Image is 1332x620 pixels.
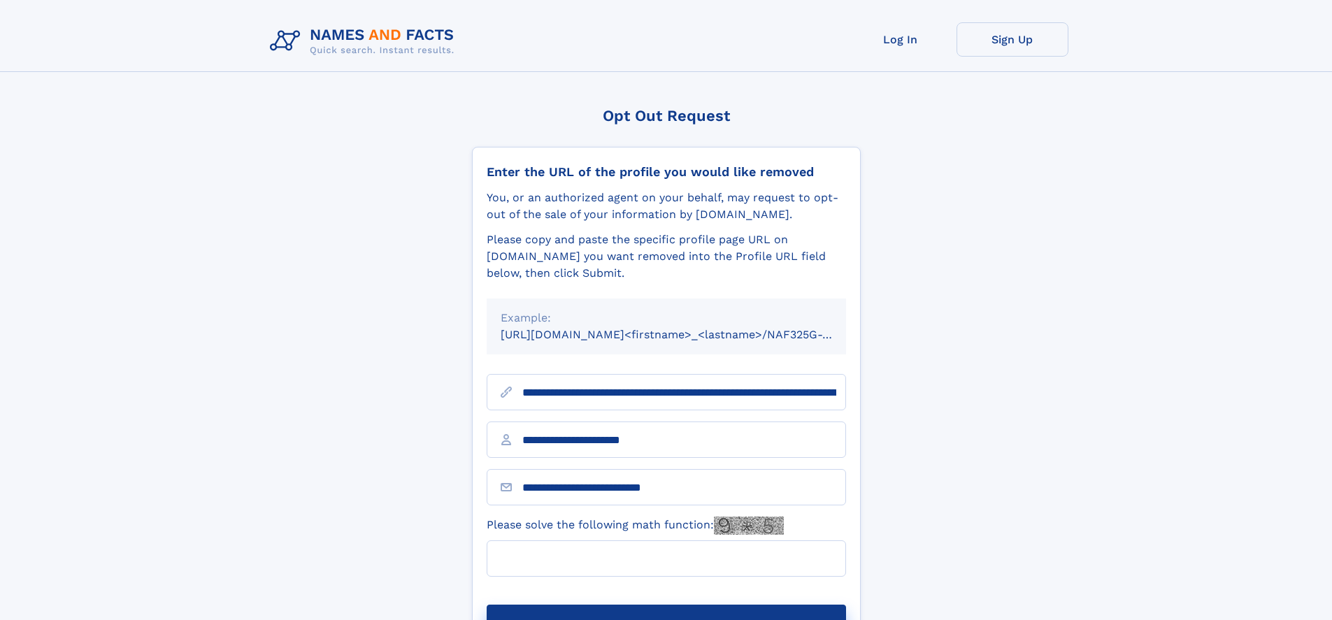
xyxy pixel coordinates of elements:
a: Sign Up [957,22,1068,57]
img: Logo Names and Facts [264,22,466,60]
div: Enter the URL of the profile you would like removed [487,164,846,180]
div: Example: [501,310,832,326]
small: [URL][DOMAIN_NAME]<firstname>_<lastname>/NAF325G-xxxxxxxx [501,328,873,341]
div: You, or an authorized agent on your behalf, may request to opt-out of the sale of your informatio... [487,189,846,223]
label: Please solve the following math function: [487,517,784,535]
a: Log In [845,22,957,57]
div: Opt Out Request [472,107,861,124]
div: Please copy and paste the specific profile page URL on [DOMAIN_NAME] you want removed into the Pr... [487,231,846,282]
